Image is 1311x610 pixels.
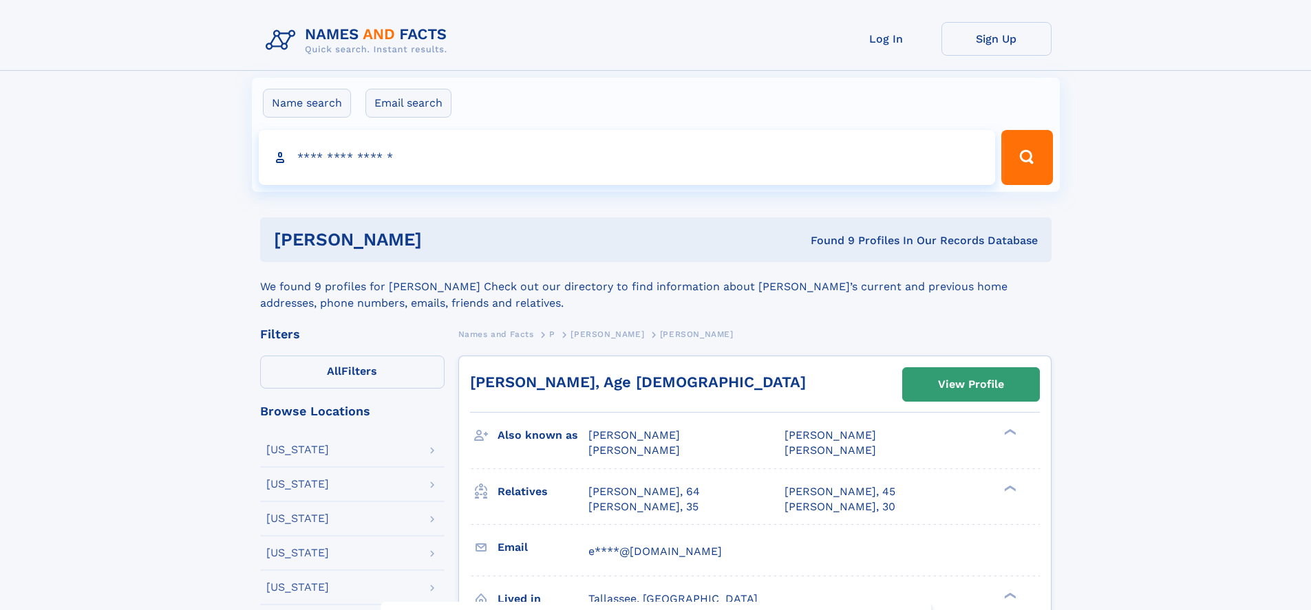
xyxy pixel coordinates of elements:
[1001,591,1017,600] div: ❯
[941,22,1052,56] a: Sign Up
[260,328,445,340] div: Filters
[938,369,1004,400] div: View Profile
[1001,428,1017,437] div: ❯
[571,329,644,339] span: [PERSON_NAME]
[549,329,555,339] span: P
[588,444,680,457] span: [PERSON_NAME]
[266,479,329,490] div: [US_STATE]
[549,325,555,342] a: P
[266,547,329,558] div: [US_STATE]
[785,444,876,457] span: [PERSON_NAME]
[365,89,451,118] label: Email search
[498,480,588,503] h3: Relatives
[1001,130,1052,185] button: Search Button
[831,22,941,56] a: Log In
[327,364,341,378] span: All
[470,373,806,391] a: [PERSON_NAME], Age [DEMOGRAPHIC_DATA]
[260,22,458,59] img: Logo Names and Facts
[571,325,644,342] a: [PERSON_NAME]
[498,536,588,559] h3: Email
[660,329,734,339] span: [PERSON_NAME]
[266,513,329,524] div: [US_STATE]
[260,405,445,417] div: Browse Locations
[785,499,895,514] a: [PERSON_NAME], 30
[259,130,996,185] input: search input
[785,484,895,499] a: [PERSON_NAME], 45
[498,424,588,447] h3: Also known as
[458,325,534,342] a: Names and Facts
[588,592,758,605] span: Tallassee, [GEOGRAPHIC_DATA]
[274,231,617,248] h1: [PERSON_NAME]
[588,428,680,442] span: [PERSON_NAME]
[1001,483,1017,492] div: ❯
[260,262,1052,312] div: We found 9 profiles for [PERSON_NAME] Check out our directory to find information about [PERSON_N...
[260,356,445,389] label: Filters
[588,484,700,499] a: [PERSON_NAME], 64
[588,499,699,514] a: [PERSON_NAME], 35
[785,428,876,442] span: [PERSON_NAME]
[263,89,351,118] label: Name search
[266,444,329,455] div: [US_STATE]
[266,582,329,593] div: [US_STATE]
[616,233,1038,248] div: Found 9 Profiles In Our Records Database
[903,368,1039,401] a: View Profile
